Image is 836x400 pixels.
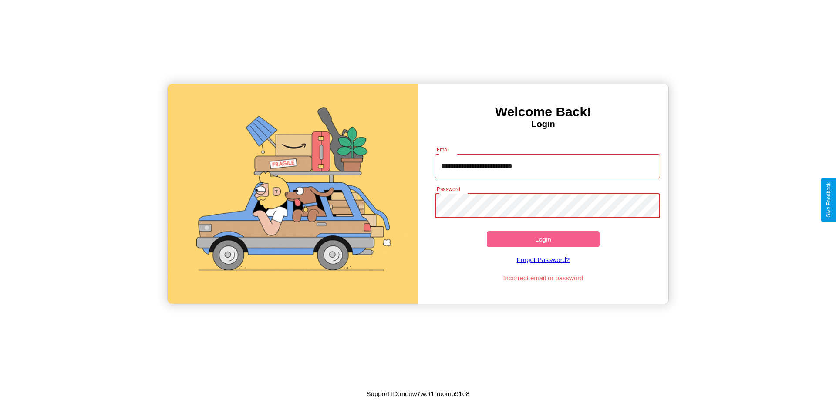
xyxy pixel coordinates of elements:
img: gif [168,84,418,304]
h4: Login [418,119,668,129]
label: Password [437,185,460,193]
a: Forgot Password? [431,247,656,272]
label: Email [437,146,450,153]
p: Support ID: meuw7wet1rruomo91e8 [367,388,470,400]
p: Incorrect email or password [431,272,656,284]
div: Give Feedback [826,182,832,218]
button: Login [487,231,600,247]
h3: Welcome Back! [418,104,668,119]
